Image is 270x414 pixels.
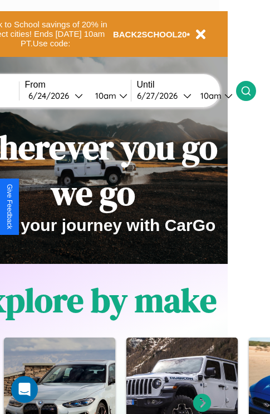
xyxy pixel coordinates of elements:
label: From [25,80,131,90]
b: BACK2SCHOOL20 [113,30,187,39]
div: 10am [90,90,119,101]
div: Give Feedback [6,184,13,229]
div: Open Intercom Messenger [11,376,38,403]
label: Until [137,80,236,90]
div: 6 / 24 / 2026 [28,90,75,101]
button: 6/24/2026 [25,90,86,102]
div: 6 / 27 / 2026 [137,90,183,101]
div: 10am [195,90,224,101]
button: 10am [86,90,131,102]
button: 10am [192,90,236,102]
